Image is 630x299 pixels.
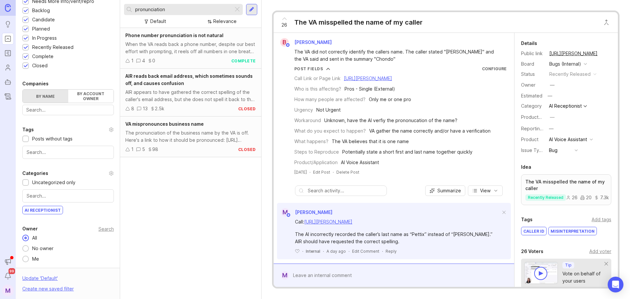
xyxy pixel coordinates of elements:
div: · [323,248,324,254]
div: 26 [566,195,577,200]
div: Categories [22,169,48,177]
div: The VA misspelled the name of my caller [294,18,423,27]
div: All [29,234,40,242]
div: Potentially state a short first and last name together quickly [342,148,472,156]
div: Tags [22,126,34,134]
div: Status [521,71,544,78]
label: ProductboardID [521,114,556,120]
div: AIR appears to have gathered the correct spelling of the caller's email address, but she does not... [125,89,256,103]
div: 2.5k [155,105,164,112]
div: Call: [295,218,500,225]
span: [PERSON_NAME] [295,209,332,215]
div: Tags [521,216,533,224]
a: Changelog [2,91,14,102]
img: Canny Home [5,4,11,11]
div: What do you expect to happen? [294,127,366,135]
div: Edit Post [313,169,330,175]
div: Default [150,18,166,25]
div: closed [238,106,256,112]
p: recently released [528,195,563,200]
div: Relevance [213,18,237,25]
a: VA mispronounces business nameThe pronunciation of the business name by the VA is off. Here's a l... [120,117,261,157]
label: Reporting Team [521,126,556,131]
div: When the VA reads back a phone number, despite our best effort with prompting, it reels off all n... [125,41,256,55]
span: 99 [9,268,15,274]
div: Pros - Single (External) [345,85,395,93]
div: — [550,81,555,89]
div: Details [521,39,537,47]
div: AI Voice Assistant [549,136,587,143]
div: AI Voice Assistant [341,159,379,166]
div: Companies [22,80,49,88]
a: The VA misspelled the name of my callerrecently released26207.3k [521,174,611,205]
label: Issue Type [521,147,545,153]
a: Users [2,62,14,74]
div: 98 [152,146,158,153]
button: Close button [600,16,613,29]
div: 5 [142,146,145,153]
div: VA gather the name correctly and/or have a verification [369,127,491,135]
div: M [281,208,289,217]
div: · [302,248,303,254]
a: Autopilot [2,76,14,88]
button: Summarize [425,185,465,196]
div: Product/Application [294,159,338,166]
div: Uncategorized only [32,179,75,186]
button: ProductboardID [548,113,556,121]
div: misinterpretation [549,227,597,235]
div: Unknown, have the AI verfiy the prononucation of the name? [324,117,457,124]
div: Complete [32,53,53,60]
button: View [468,185,503,196]
div: The VA did not correctly identify the callers name. The caller stated "[PERSON_NAME]" and the VA ... [294,48,501,63]
div: · [382,248,383,254]
div: Add tags [592,216,611,223]
span: 26 [282,21,287,29]
div: — [546,92,554,100]
div: Open Intercom Messenger [608,277,623,292]
div: 1 [131,57,134,64]
input: Search activity... [308,187,383,194]
a: B[PERSON_NAME] [276,38,337,47]
div: Call Link or Page Link [294,75,341,82]
div: · [333,169,334,175]
div: What happens? [294,138,328,145]
a: [URL][PERSON_NAME] [344,75,392,81]
img: member badge [286,213,291,218]
input: Search... [135,6,231,13]
div: Workaround [294,117,321,124]
button: M [2,285,14,296]
div: recently released [549,71,591,78]
a: [DATE] [294,169,307,175]
input: Search... [27,192,110,200]
div: How many people are affected? [294,96,366,103]
div: Edit Comment [352,248,379,254]
div: Only me or one pro [369,96,411,103]
a: [URL][PERSON_NAME] [304,219,352,224]
time: [DATE] [294,170,307,175]
div: Add voter [589,248,611,255]
div: Create new saved filter [22,285,74,292]
button: Announcements [2,256,14,267]
input: Search... [27,149,110,156]
div: Who is this affecting? [294,85,341,93]
div: 0 [152,57,155,64]
a: AIR reads back email address, which sometimes sounds off, and causes confusionAIR appears to have... [120,69,261,117]
div: B [280,38,289,47]
div: caller ID [521,227,546,235]
div: Backlog [32,7,50,14]
div: Bugs (Internal) [549,60,581,68]
div: Board [521,60,544,68]
div: Vote on behalf of your users [562,270,605,285]
label: By account owner [68,90,114,103]
div: Update ' Default ' [22,275,58,285]
div: Delete Post [336,169,359,175]
div: Urgency [294,106,313,114]
span: View [480,187,491,194]
button: Notifications [2,270,14,282]
a: Configure [482,66,507,71]
div: 13 [143,105,148,112]
div: Not Urgent [316,106,341,114]
span: VA mispronounces business name [125,121,204,127]
div: Estimated [521,94,542,98]
div: Internal [306,248,320,254]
